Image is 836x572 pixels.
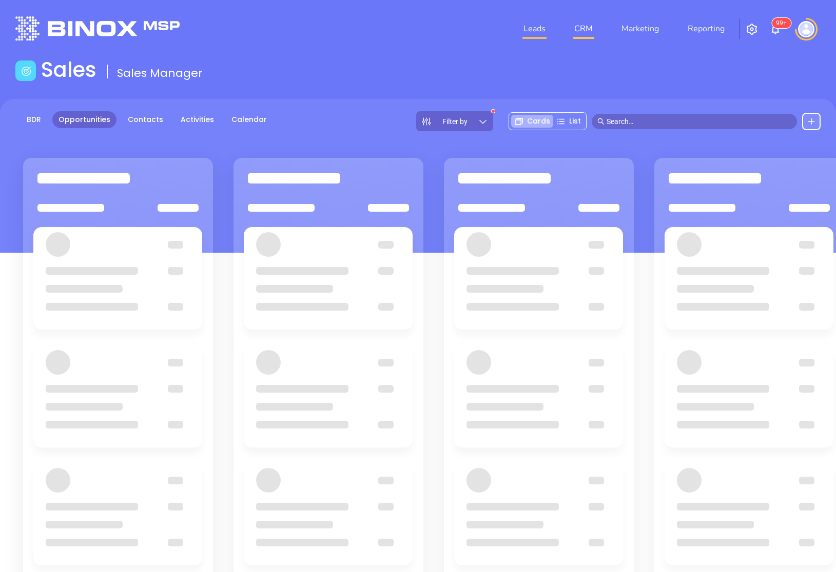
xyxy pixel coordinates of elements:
[570,18,597,39] a: CRM
[772,18,791,28] sup: 100
[52,111,116,128] a: Opportunities
[569,116,581,127] span: List
[442,118,468,125] span: Filter by
[122,111,169,128] a: Contacts
[41,57,96,82] h1: Sales
[617,18,663,39] a: Marketing
[174,111,220,128] a: Activities
[21,111,47,128] a: BDR
[519,18,550,39] a: Leads
[798,21,814,37] img: user
[15,16,180,40] img: logo
[769,23,782,35] img: iconNotification
[607,116,791,127] input: Search…
[746,23,758,35] img: iconSetting
[684,18,729,39] a: Reporting
[597,118,605,125] span: search
[527,116,550,127] span: Cards
[117,65,203,81] span: Sales Manager
[225,111,273,128] a: Calendar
